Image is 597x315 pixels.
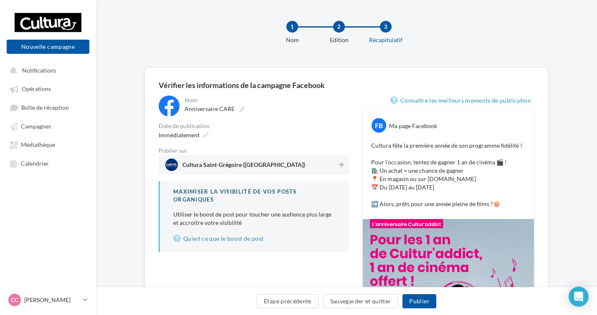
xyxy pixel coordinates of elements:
div: 1 [286,21,298,33]
span: Boîte de réception [21,104,69,111]
div: Nom [185,97,347,103]
div: Publier sur [159,148,349,154]
a: CC [PERSON_NAME] [7,292,89,308]
a: Campagnes [5,118,91,134]
div: Vérifier les informations de la campagne Facebook [159,81,534,89]
span: Cultura Saint-Grégoire ([GEOGRAPHIC_DATA]) [182,162,305,171]
button: Étape précédente [257,294,319,308]
span: Calendrier [21,160,49,167]
span: Notifications [22,67,56,74]
span: Opérations [22,86,51,93]
p: Utiliser le boost de post pour toucher une audience plus large et accroitre votre visibilité [173,210,336,227]
button: Sauvegarder et quitter [323,294,398,308]
div: Ma page Facebook [389,122,437,130]
span: CC [11,296,18,304]
div: Date de publication [159,123,349,129]
a: Médiathèque [5,137,91,152]
a: Calendrier [5,156,91,171]
span: Campagnes [21,123,51,130]
span: Médiathèque [21,141,55,149]
div: Récapitulatif [359,36,412,44]
a: Opérations [5,81,91,96]
div: Nom [266,36,319,44]
span: Anniversaire CARE [185,105,235,112]
a: Boîte de réception [5,100,91,115]
div: Maximiser la visibilité de vos posts organiques [173,188,336,203]
div: Open Intercom Messenger [569,287,589,307]
div: 2 [333,21,345,33]
div: 3 [380,21,392,33]
p: [PERSON_NAME] [24,296,80,304]
button: Nouvelle campagne [7,40,89,54]
a: Qu’est ce que le boost de post [173,234,336,244]
div: Edition [312,36,366,44]
a: Connaître les meilleurs moments de publication [390,96,534,106]
button: Notifications [5,63,88,78]
div: FB [372,118,386,133]
span: Immédiatement [159,131,200,139]
p: Cultura fête la première année de son programme fidélité ! Pour l'occasion, tentez de gagner 1 an... [371,141,526,208]
button: Publier [402,294,436,308]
